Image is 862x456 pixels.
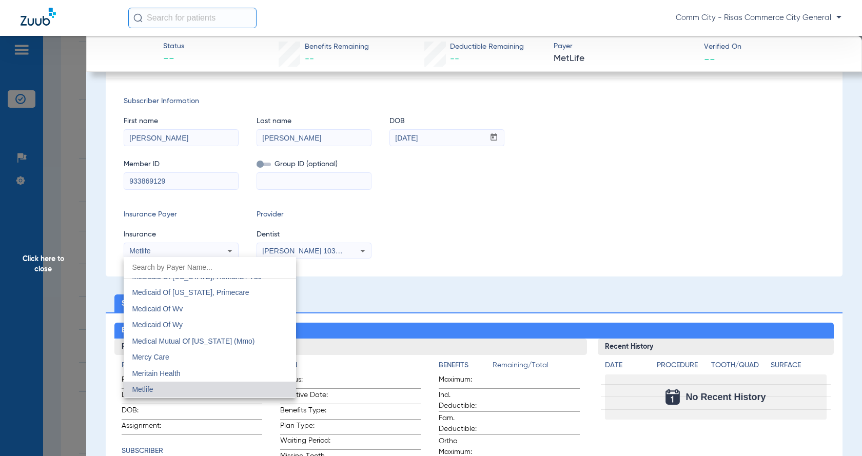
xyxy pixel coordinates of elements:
[132,385,153,393] span: Metlife
[811,407,862,456] iframe: Chat Widget
[132,353,169,361] span: Mercy Care
[132,337,254,345] span: Medical Mutual Of [US_STATE] (Mmo)
[132,321,183,329] span: Medicaid Of Wy
[132,288,249,296] span: Medicaid Of [US_STATE], Primecare
[132,369,180,378] span: Meritain Health
[132,305,183,313] span: Medicaid Of Wv
[124,257,296,278] input: dropdown search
